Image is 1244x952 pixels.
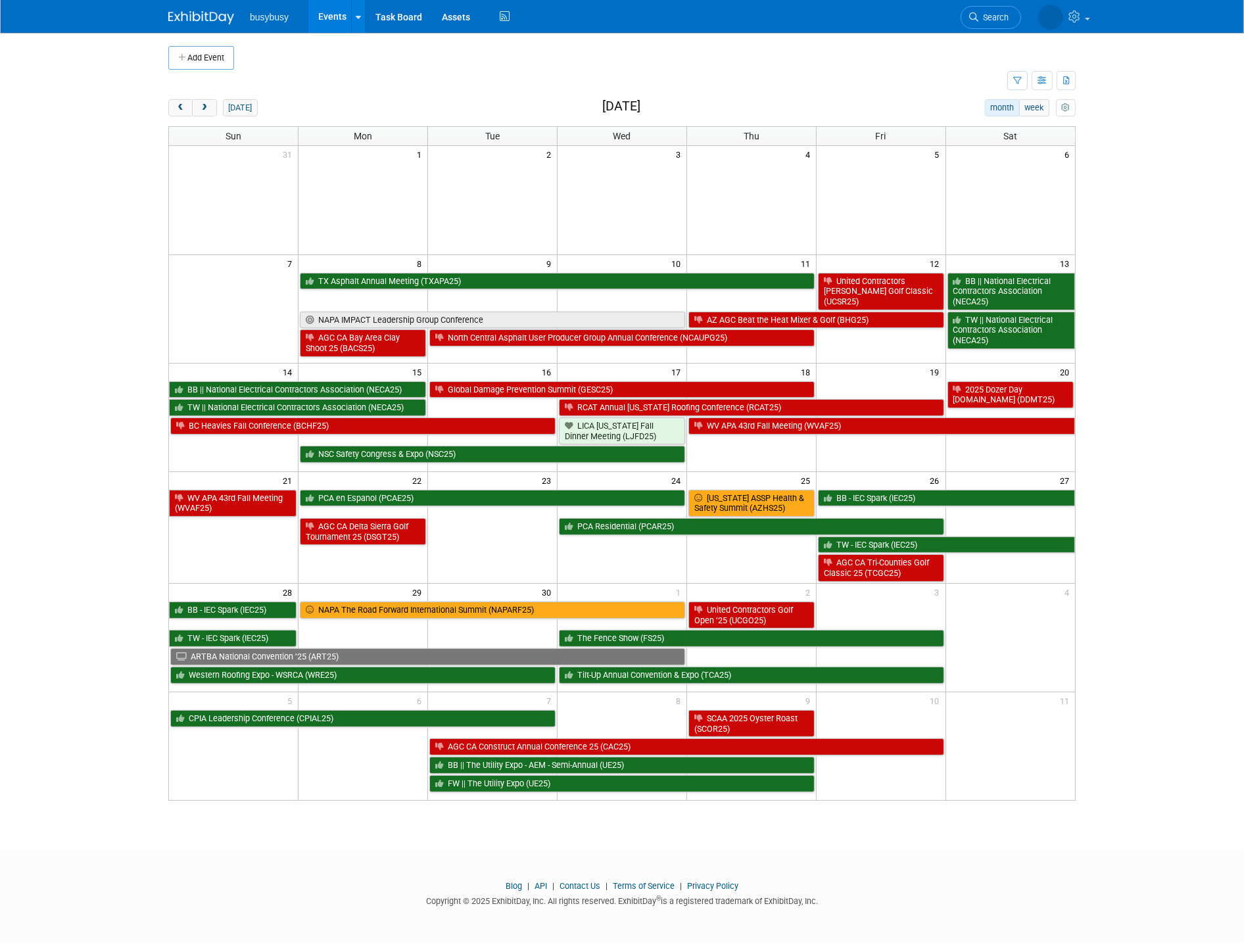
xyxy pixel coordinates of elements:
[169,399,426,416] a: TW || National Electrical Contractors Association (NECA25)
[549,881,558,891] span: |
[170,648,685,665] a: ARTBA National Convention ’25 (ART25)
[286,255,298,272] span: 7
[929,692,945,709] span: 10
[688,710,815,737] a: SCAA 2025 Oyster Roast (SCOR25)
[300,273,814,290] a: TX Asphalt Annual Meeting (TXAPA25)
[226,131,241,141] span: Sun
[1038,5,1063,30] img: Braden Gillespie
[1019,99,1049,116] button: week
[300,312,685,329] a: NAPA IMPACT Leadership Group Conference
[300,602,685,619] a: NAPA The Road Forward International Summit (NAPARF25)
[934,584,945,600] span: 3
[559,667,944,684] a: Tilt-Up Annual Convention & Expo (TCA25)
[929,364,945,380] span: 19
[429,329,815,346] a: North Central Asphalt User Producer Group Annual Conference (NCAUPG25)
[602,881,611,891] span: |
[286,692,298,709] span: 5
[613,881,675,891] a: Terms of Service
[947,312,1075,349] a: TW || National Electrical Contractors Association (NECA25)
[804,692,816,709] span: 9
[281,364,298,380] span: 14
[818,554,944,581] a: AGC CA Tri-Counties Golf Classic 25 (TCGC25)
[411,364,427,380] span: 15
[744,131,759,141] span: Thu
[429,381,815,398] a: Global Damage Prevention Summit (GESC25)
[485,131,500,141] span: Tue
[545,692,557,709] span: 7
[168,46,234,70] button: Add Event
[687,881,738,891] a: Privacy Policy
[192,99,216,116] button: next
[300,329,426,356] a: AGC CA Bay Area Clay Shoot 25 (BACS25)
[1059,692,1075,709] span: 11
[416,255,427,272] span: 8
[545,255,557,272] span: 9
[416,146,427,162] span: 1
[1059,255,1075,272] span: 13
[670,472,686,488] span: 24
[985,99,1020,116] button: month
[281,472,298,488] span: 21
[169,602,297,619] a: BB - IEC Spark (IEC25)
[800,255,816,272] span: 11
[675,146,686,162] span: 3
[168,99,193,116] button: prev
[545,146,557,162] span: 2
[1056,99,1076,116] button: myCustomButton
[677,881,685,891] span: |
[804,584,816,600] span: 2
[429,775,815,792] a: FW || The Utility Expo (UE25)
[169,381,426,398] a: BB || National Electrical Contractors Association (NECA25)
[429,738,944,755] a: AGC CA Construct Annual Conference 25 (CAC25)
[540,584,557,600] span: 30
[688,490,815,517] a: [US_STATE] ASSP Health & Safety Summit (AZHS25)
[170,667,556,684] a: Western Roofing Expo - WSRCA (WRE25)
[411,584,427,600] span: 29
[675,692,686,709] span: 8
[947,273,1075,310] a: BB || National Electrical Contractors Association (NECA25)
[675,584,686,600] span: 1
[804,146,816,162] span: 4
[535,881,547,891] a: API
[281,584,298,600] span: 28
[656,895,661,902] sup: ®
[978,12,1009,22] span: Search
[300,446,685,463] a: NSC Safety Congress & Expo (NSC25)
[961,6,1021,29] a: Search
[354,131,372,141] span: Mon
[947,381,1074,408] a: 2025 Dozer Day [DOMAIN_NAME] (DDMT25)
[602,99,640,114] h2: [DATE]
[934,146,945,162] span: 5
[170,710,556,727] a: CPIA Leadership Conference (CPIAL25)
[170,417,556,435] a: BC Heavies Fall Conference (BCHF25)
[1063,146,1075,162] span: 6
[429,757,815,774] a: BB || The Utility Expo - AEM - Semi-Annual (UE25)
[540,472,557,488] span: 23
[876,131,886,141] span: Fri
[524,881,533,891] span: |
[560,881,600,891] a: Contact Us
[559,630,944,647] a: The Fence Show (FS25)
[800,472,816,488] span: 25
[169,490,297,517] a: WV APA 43rd Fall Meeting (WVAF25)
[281,146,298,162] span: 31
[818,273,944,310] a: United Contractors [PERSON_NAME] Golf Classic (UCSR25)
[688,312,944,329] a: AZ AGC Beat the Heat Mixer & Golf (BHG25)
[300,518,426,545] a: AGC CA Delta Sierra Golf Tournament 25 (DSGT25)
[559,399,944,416] a: RCAT Annual [US_STATE] Roofing Conference (RCAT25)
[1059,472,1075,488] span: 27
[929,255,945,272] span: 12
[670,255,686,272] span: 10
[688,417,1075,435] a: WV APA 43rd Fall Meeting (WVAF25)
[300,490,685,507] a: PCA en Espanol (PCAE25)
[411,472,427,488] span: 22
[929,472,945,488] span: 26
[416,692,427,709] span: 6
[688,602,815,629] a: United Contractors Golf Open ’25 (UCGO25)
[818,536,1075,554] a: TW - IEC Spark (IEC25)
[1059,364,1075,380] span: 20
[506,881,522,891] a: Blog
[818,490,1075,507] a: BB - IEC Spark (IEC25)
[559,518,944,535] a: PCA Residential (PCAR25)
[1003,131,1017,141] span: Sat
